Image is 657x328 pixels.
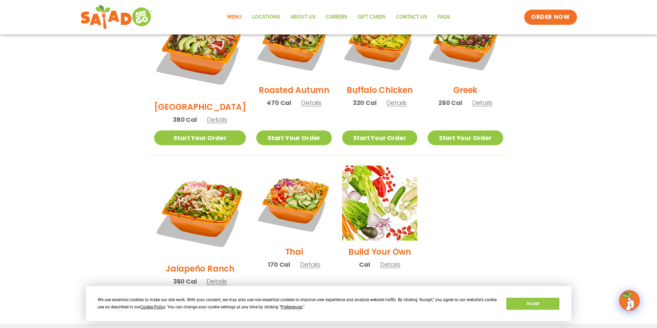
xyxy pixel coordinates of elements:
img: Product photo for Jalapeño Ranch Salad [154,166,246,257]
h2: Greek [453,84,477,96]
img: Product photo for BBQ Ranch Salad [154,4,246,96]
a: Start Your Order [428,130,503,145]
div: We use essential cookies to make our site work. With your consent, we may also use non-essential ... [98,296,498,311]
span: Details [301,98,321,107]
span: Cookie Policy [140,305,165,309]
img: Product photo for Buffalo Chicken Salad [342,4,417,79]
a: Menu [222,9,247,25]
span: 170 Cal [268,260,290,269]
a: ORDER NOW [524,10,577,25]
span: 260 Cal [438,98,462,107]
div: Cookie Consent Prompt [86,286,571,321]
img: new-SAG-logo-768×292 [80,3,153,31]
button: Accept [506,298,559,310]
img: Product photo for Build Your Own [342,166,417,241]
span: Details [207,277,227,286]
h2: [GEOGRAPHIC_DATA] [154,101,246,113]
a: Contact Us [391,9,432,25]
span: Details [472,98,492,107]
span: 320 Cal [353,98,377,107]
h2: Build Your Own [348,246,411,258]
span: Cal [359,260,370,269]
img: wpChatIcon [620,291,639,310]
h2: Buffalo Chicken [347,84,412,96]
a: GIFT CARDS [352,9,391,25]
span: Details [300,260,320,269]
span: Details [386,98,407,107]
a: Start Your Order [342,130,417,145]
img: Product photo for Greek Salad [428,4,503,79]
a: About Us [285,9,321,25]
h2: Roasted Autumn [259,84,329,96]
img: Product photo for Thai Salad [256,166,331,241]
h2: Thai [285,246,303,258]
a: Locations [247,9,285,25]
h2: Jalapeño Ranch [166,263,235,275]
span: 380 Cal [173,115,197,124]
a: FAQs [432,9,455,25]
img: Product photo for Roasted Autumn Salad [256,4,331,79]
span: 470 Cal [267,98,291,107]
span: Preferences [281,305,302,309]
a: Start Your Order [154,130,246,145]
span: Details [380,260,400,269]
nav: Menu [222,9,455,25]
span: ORDER NOW [531,13,570,21]
span: 360 Cal [173,277,197,286]
a: Start Your Order [256,130,331,145]
a: Careers [321,9,352,25]
span: Details [207,115,227,124]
